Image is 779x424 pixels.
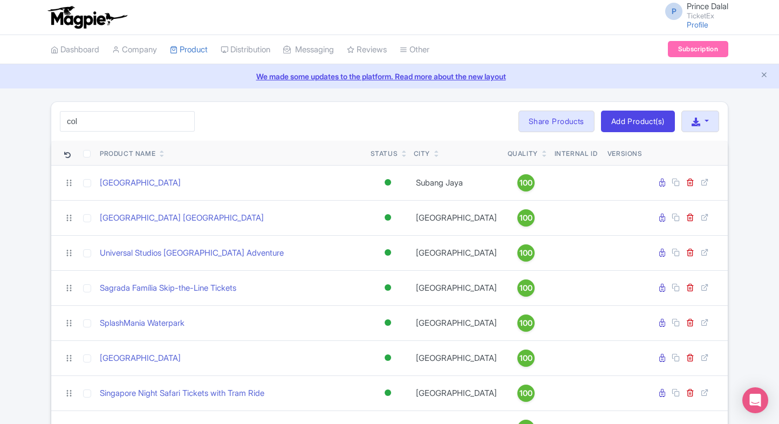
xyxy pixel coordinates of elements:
td: [GEOGRAPHIC_DATA] [409,305,503,340]
a: Product [170,35,208,65]
a: Singapore Night Safari Tickets with Tram Ride [100,387,264,400]
span: 100 [520,387,532,399]
a: 100 [508,350,544,367]
small: TicketEx [687,12,728,19]
img: logo-ab69f6fb50320c5b225c76a69d11143b.png [45,5,129,29]
td: [GEOGRAPHIC_DATA] [409,375,503,411]
a: 100 [508,385,544,402]
div: Active [382,210,393,225]
th: Internal ID [549,141,603,166]
a: We made some updates to the platform. Read more about the new layout [6,71,773,82]
a: Profile [687,20,708,29]
div: Status [371,149,398,159]
span: 100 [520,282,532,294]
a: Company [112,35,157,65]
div: Active [382,245,393,261]
a: [GEOGRAPHIC_DATA] [100,177,181,189]
a: Distribution [221,35,270,65]
span: Prince Dalal [687,1,728,11]
div: Active [382,280,393,296]
a: 100 [508,174,544,192]
div: Active [382,350,393,366]
a: Subscription [668,41,728,57]
a: 100 [508,314,544,332]
td: Subang Jaya [409,165,503,200]
a: 100 [508,279,544,297]
a: Sagrada Família Skip-the-Line Tickets [100,282,236,295]
a: Dashboard [51,35,99,65]
span: 100 [520,212,532,224]
td: [GEOGRAPHIC_DATA] [409,235,503,270]
span: 100 [520,247,532,259]
a: Share Products [518,111,594,132]
a: SplashMania Waterpark [100,317,184,330]
a: 100 [508,244,544,262]
a: Reviews [347,35,387,65]
div: Open Intercom Messenger [742,387,768,413]
span: P [665,3,682,20]
a: Add Product(s) [601,111,675,132]
a: P Prince Dalal TicketEx [659,2,728,19]
td: [GEOGRAPHIC_DATA] [409,340,503,375]
div: Active [382,175,393,190]
td: [GEOGRAPHIC_DATA] [409,270,503,305]
span: 100 [520,317,532,329]
a: [GEOGRAPHIC_DATA] [GEOGRAPHIC_DATA] [100,212,264,224]
a: Other [400,35,429,65]
span: 100 [520,177,532,189]
td: [GEOGRAPHIC_DATA] [409,200,503,235]
div: Quality [508,149,538,159]
a: [GEOGRAPHIC_DATA] [100,352,181,365]
button: Close announcement [760,70,768,82]
a: Universal Studios [GEOGRAPHIC_DATA] Adventure [100,247,284,259]
div: Product Name [100,149,155,159]
a: 100 [508,209,544,227]
div: City [414,149,430,159]
div: Active [382,315,393,331]
div: Active [382,385,393,401]
span: 100 [520,352,532,364]
th: Versions [603,141,647,166]
a: Messaging [283,35,334,65]
input: Search product name, city, or interal id [60,111,195,132]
